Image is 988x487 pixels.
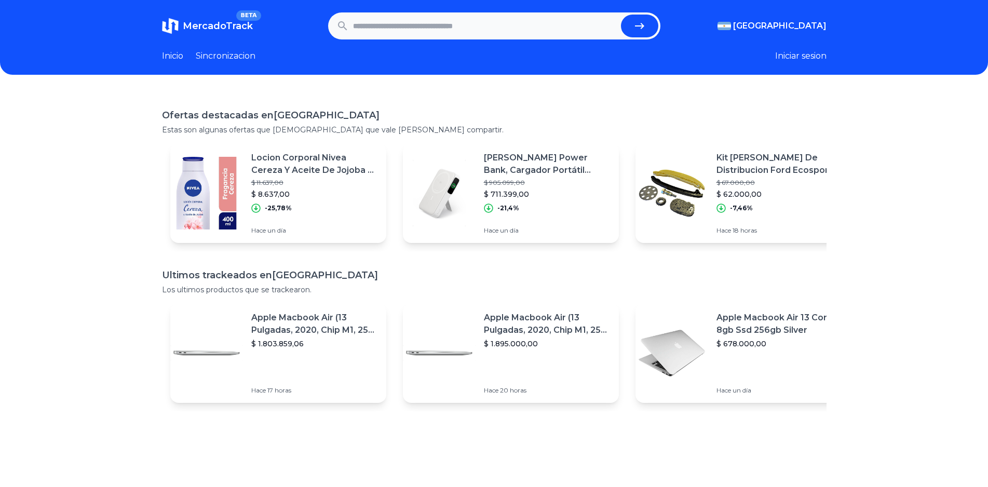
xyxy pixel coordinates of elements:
[716,386,843,395] p: Hace un día
[183,20,253,32] span: MercadoTrack
[497,204,519,212] p: -21,4%
[162,125,827,135] p: Estas son algunas ofertas que [DEMOGRAPHIC_DATA] que vale [PERSON_NAME] compartir.
[484,189,611,199] p: $ 711.399,00
[635,143,851,243] a: Featured imageKit [PERSON_NAME] De Distribucion Ford Ecosport 1.6 Zetec Rocam$ 67.000,00$ 62.000,...
[635,157,708,229] img: Featured image
[733,20,827,32] span: [GEOGRAPHIC_DATA]
[484,179,611,187] p: $ 905.099,00
[196,50,255,62] a: Sincronizacion
[170,317,243,389] img: Featured image
[170,303,386,403] a: Featured imageApple Macbook Air (13 Pulgadas, 2020, Chip M1, 256 Gb De Ssd, 8 Gb De Ram) - Plata$...
[718,20,827,32] button: [GEOGRAPHIC_DATA]
[236,10,261,21] span: BETA
[730,204,753,212] p: -7,46%
[251,386,378,395] p: Hace 17 horas
[484,386,611,395] p: Hace 20 horas
[162,108,827,123] h1: Ofertas destacadas en [GEOGRAPHIC_DATA]
[251,312,378,336] p: Apple Macbook Air (13 Pulgadas, 2020, Chip M1, 256 Gb De Ssd, 8 Gb De Ram) - Plata
[716,339,843,349] p: $ 678.000,00
[170,143,386,243] a: Featured imageLocion Corporal Nivea Cereza Y Aceite De Jojoba X 400 Ml$ 11.637,00$ 8.637,00-25,78...
[170,157,243,229] img: Featured image
[775,50,827,62] button: Iniciar sesion
[716,312,843,336] p: Apple Macbook Air 13 Core I5 8gb Ssd 256gb Silver
[484,312,611,336] p: Apple Macbook Air (13 Pulgadas, 2020, Chip M1, 256 Gb De Ssd, 8 Gb De Ram) - Plata
[716,152,843,177] p: Kit [PERSON_NAME] De Distribucion Ford Ecosport 1.6 Zetec Rocam
[265,204,292,212] p: -25,78%
[635,317,708,389] img: Featured image
[635,303,851,403] a: Featured imageApple Macbook Air 13 Core I5 8gb Ssd 256gb Silver$ 678.000,00Hace un día
[716,226,843,235] p: Hace 18 horas
[718,22,731,30] img: Argentina
[484,339,611,349] p: $ 1.895.000,00
[162,50,183,62] a: Inicio
[403,303,619,403] a: Featured imageApple Macbook Air (13 Pulgadas, 2020, Chip M1, 256 Gb De Ssd, 8 Gb De Ram) - Plata$...
[162,18,253,34] a: MercadoTrackBETA
[162,18,179,34] img: MercadoTrack
[251,189,378,199] p: $ 8.637,00
[403,317,476,389] img: Featured image
[162,285,827,295] p: Los ultimos productos que se trackearon.
[251,179,378,187] p: $ 11.637,00
[251,152,378,177] p: Locion Corporal Nivea Cereza Y Aceite De Jojoba X 400 Ml
[484,226,611,235] p: Hace un día
[716,179,843,187] p: $ 67.000,00
[251,226,378,235] p: Hace un día
[403,143,619,243] a: Featured image[PERSON_NAME] Power Bank, Cargador Portátil Ultrarrápido Con W$ 905.099,00$ 711.399...
[162,268,827,282] h1: Ultimos trackeados en [GEOGRAPHIC_DATA]
[484,152,611,177] p: [PERSON_NAME] Power Bank, Cargador Portátil Ultrarrápido Con W
[716,189,843,199] p: $ 62.000,00
[251,339,378,349] p: $ 1.803.859,06
[403,157,476,229] img: Featured image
